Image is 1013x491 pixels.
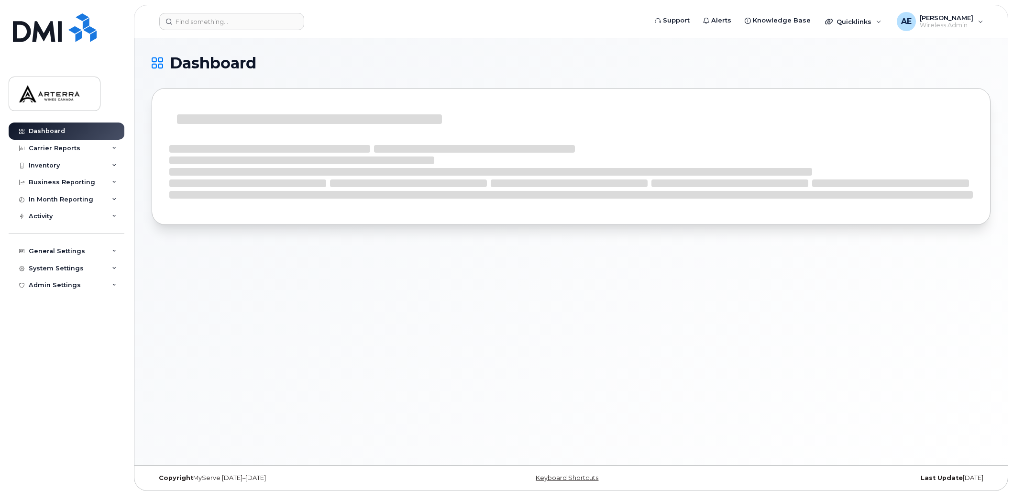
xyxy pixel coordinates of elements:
[536,474,598,481] a: Keyboard Shortcuts
[152,474,431,482] div: MyServe [DATE]–[DATE]
[170,56,256,70] span: Dashboard
[711,474,991,482] div: [DATE]
[159,474,193,481] strong: Copyright
[921,474,963,481] strong: Last Update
